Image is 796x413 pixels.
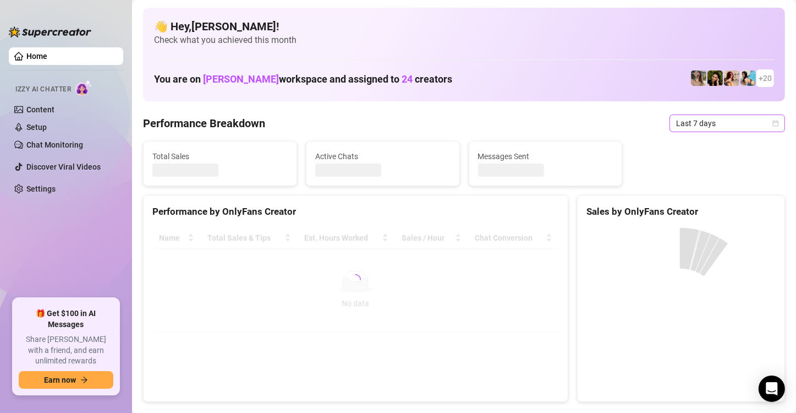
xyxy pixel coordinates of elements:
[9,26,91,37] img: logo-BBDzfeDw.svg
[154,34,774,46] span: Check what you achieved this month
[19,334,113,367] span: Share [PERSON_NAME] with a friend, and earn unlimited rewards
[724,70,739,86] img: North (@northnattfree)
[26,162,101,171] a: Discover Viral Videos
[26,52,47,61] a: Home
[203,73,279,85] span: [PERSON_NAME]
[152,150,288,162] span: Total Sales
[26,123,47,132] a: Setup
[154,19,774,34] h4: 👋 Hey, [PERSON_NAME] !
[26,140,83,149] a: Chat Monitoring
[707,70,723,86] img: playfuldimples (@playfuldimples)
[350,274,361,285] span: loading
[75,80,92,96] img: AI Chatter
[19,308,113,330] span: 🎁 Get $100 in AI Messages
[152,204,559,219] div: Performance by OnlyFans Creator
[154,73,452,85] h1: You are on workspace and assigned to creators
[26,105,54,114] a: Content
[759,376,785,402] div: Open Intercom Messenger
[691,70,706,86] img: emilylou (@emilyylouu)
[44,376,76,384] span: Earn now
[80,376,88,384] span: arrow-right
[740,70,756,86] img: North (@northnattvip)
[759,72,772,84] span: + 20
[315,150,451,162] span: Active Chats
[586,204,776,219] div: Sales by OnlyFans Creator
[676,115,778,132] span: Last 7 days
[478,150,613,162] span: Messages Sent
[15,84,71,95] span: Izzy AI Chatter
[402,73,413,85] span: 24
[772,120,779,127] span: calendar
[26,184,56,193] a: Settings
[143,116,265,131] h4: Performance Breakdown
[19,371,113,389] button: Earn nowarrow-right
